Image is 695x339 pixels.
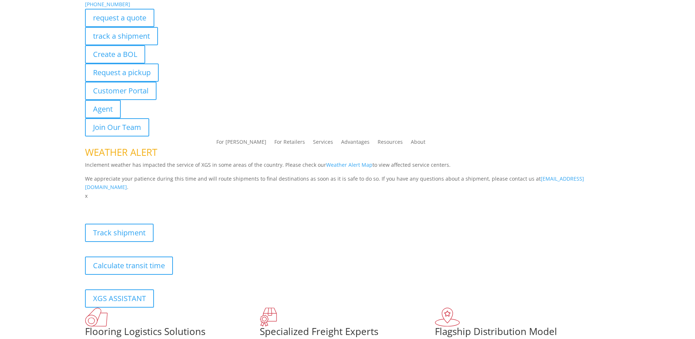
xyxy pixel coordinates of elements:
a: Customer Portal [85,82,157,100]
a: Advantages [341,139,370,147]
img: xgs-icon-total-supply-chain-intelligence-red [85,308,108,327]
a: Resources [378,139,403,147]
span: WEATHER ALERT [85,146,157,159]
a: Create a BOL [85,45,145,63]
a: About [411,139,425,147]
img: xgs-icon-flagship-distribution-model-red [435,308,460,327]
p: We appreciate your patience during this time and will route shipments to final destinations as so... [85,174,610,192]
p: x [85,192,610,200]
a: Track shipment [85,224,154,242]
a: request a quote [85,9,154,27]
a: Join Our Team [85,118,149,136]
a: Calculate transit time [85,257,173,275]
a: For Retailers [274,139,305,147]
p: Inclement weather has impacted the service of XGS in some areas of the country. Please check our ... [85,161,610,174]
a: Request a pickup [85,63,159,82]
a: track a shipment [85,27,158,45]
a: Agent [85,100,121,118]
a: [PHONE_NUMBER] [85,1,130,8]
a: Services [313,139,333,147]
b: Visibility, transparency, and control for your entire supply chain. [85,201,248,208]
a: For [PERSON_NAME] [216,139,266,147]
a: Weather Alert Map [326,161,372,168]
a: XGS ASSISTANT [85,289,154,308]
img: xgs-icon-focused-on-flooring-red [260,308,277,327]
